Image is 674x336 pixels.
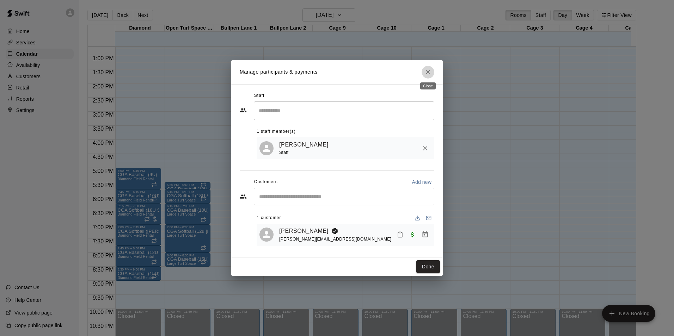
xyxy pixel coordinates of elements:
[254,90,264,101] span: Staff
[416,260,440,273] button: Done
[409,176,434,188] button: Add new
[394,229,406,241] button: Mark attendance
[279,140,329,149] a: [PERSON_NAME]
[240,193,247,200] svg: Customers
[420,82,436,89] div: Close
[412,179,431,186] p: Add new
[254,188,434,205] div: Start typing to search customers...
[240,107,247,114] svg: Staff
[419,228,431,241] button: Manage bookings & payment
[240,68,318,76] p: Manage participants & payments
[279,226,329,236] a: [PERSON_NAME]
[422,66,434,79] button: Close
[257,212,281,224] span: 1 customer
[412,212,423,224] button: Download list
[279,150,288,155] span: Staff
[423,212,434,224] button: Email participants
[279,237,391,242] span: [PERSON_NAME][EMAIL_ADDRESS][DOMAIN_NAME]
[331,228,338,235] svg: Booking Owner
[259,141,274,155] div: Ashley Gardner
[406,231,419,237] span: Paid with Credit
[419,142,431,155] button: Remove
[254,176,278,188] span: Customers
[257,126,296,137] span: 1 staff member(s)
[259,228,274,242] div: Ella Laskowitz
[254,101,434,120] div: Search staff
